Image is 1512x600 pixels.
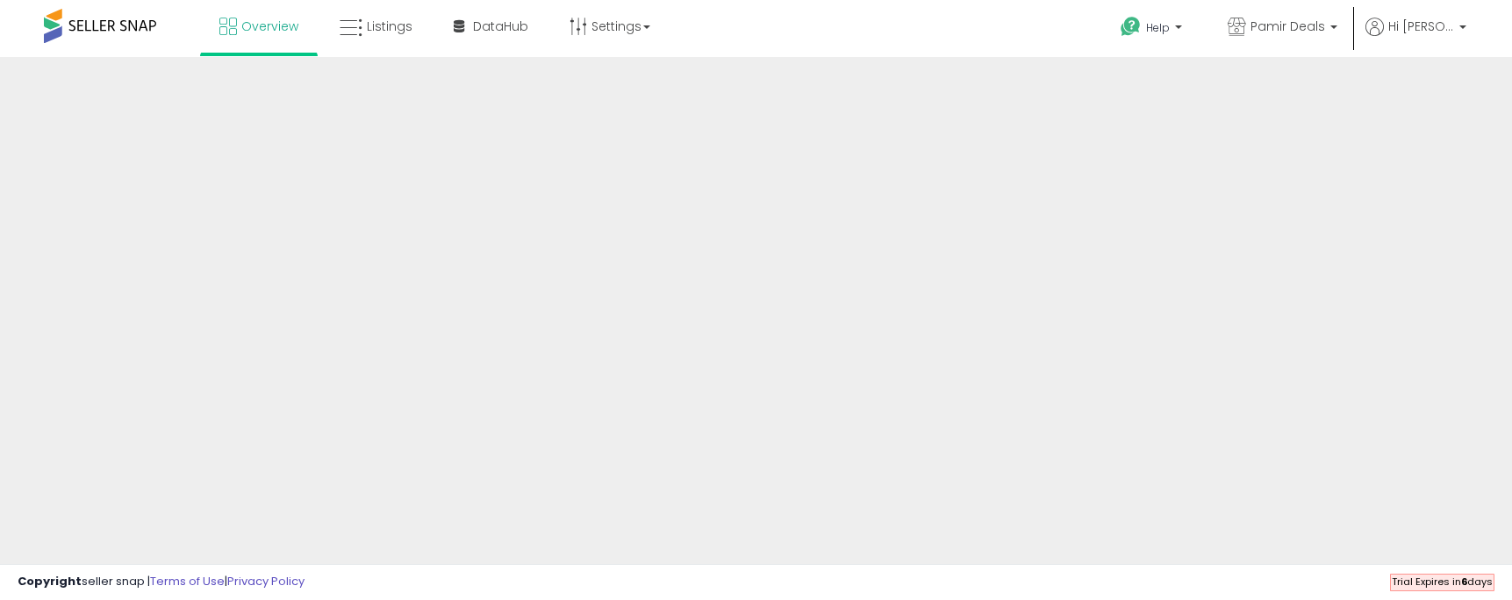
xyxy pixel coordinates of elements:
[1107,3,1200,57] a: Help
[1120,16,1142,38] i: Get Help
[1392,575,1493,589] span: Trial Expires in days
[1365,18,1466,57] a: Hi [PERSON_NAME]
[227,573,305,589] a: Privacy Policy
[1146,20,1170,35] span: Help
[1388,18,1454,35] span: Hi [PERSON_NAME]
[18,573,82,589] strong: Copyright
[1461,575,1467,589] b: 6
[18,574,305,590] div: seller snap | |
[1250,18,1325,35] span: Pamir Deals
[150,573,225,589] a: Terms of Use
[367,18,412,35] span: Listings
[473,18,528,35] span: DataHub
[241,18,298,35] span: Overview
